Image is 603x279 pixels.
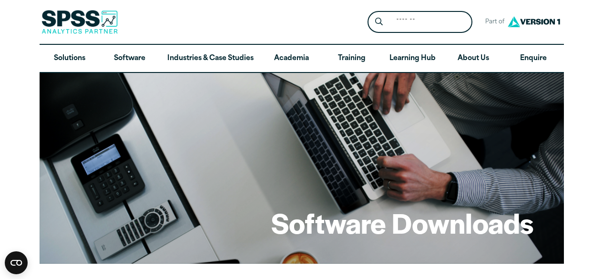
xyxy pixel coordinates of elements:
a: Solutions [40,45,100,72]
a: Academia [261,45,321,72]
svg: Search magnifying glass icon [375,18,383,26]
form: Site Header Search Form [368,11,472,33]
a: Learning Hub [382,45,443,72]
a: Training [321,45,381,72]
a: About Us [443,45,503,72]
img: SPSS Analytics Partner [41,10,118,34]
button: Search magnifying glass icon [370,13,388,31]
h1: Software Downloads [271,204,533,241]
img: Version1 Logo [505,13,562,31]
a: Software [100,45,160,72]
button: Open CMP widget [5,251,28,274]
a: Industries & Case Studies [160,45,261,72]
a: Enquire [503,45,563,72]
span: Part of [480,15,505,29]
nav: Desktop version of site main menu [40,45,564,72]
